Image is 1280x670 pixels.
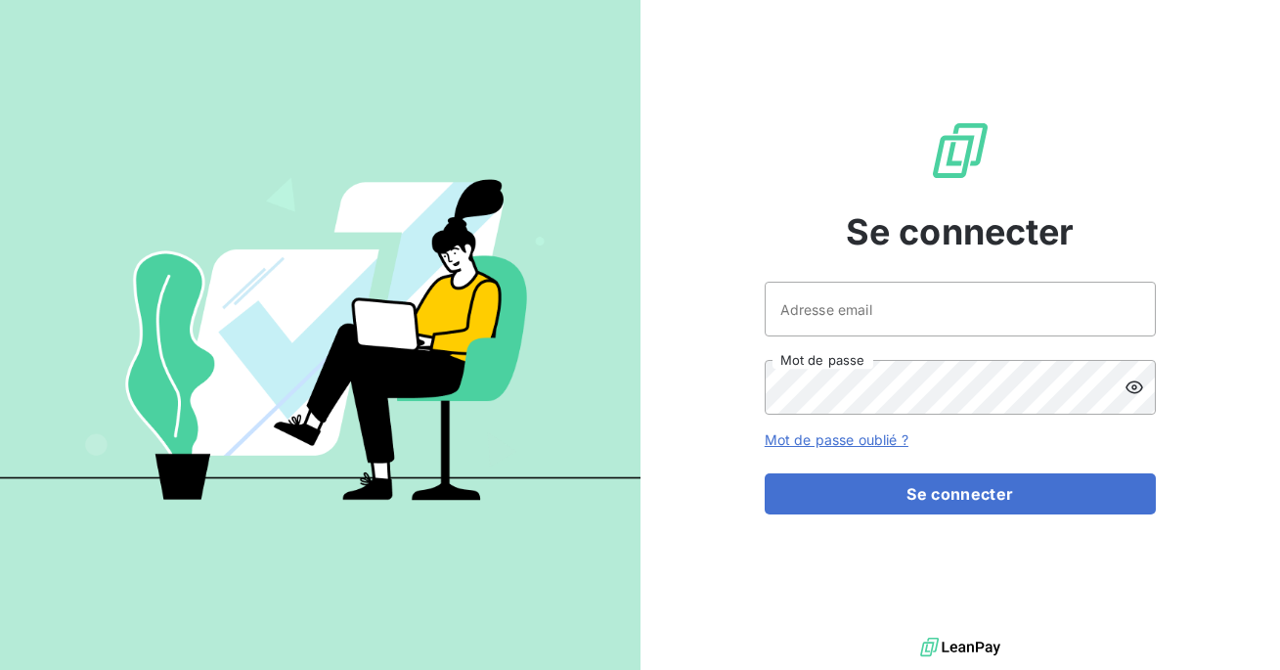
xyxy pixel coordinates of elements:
[765,473,1156,514] button: Se connecter
[765,282,1156,336] input: placeholder
[765,431,908,448] a: Mot de passe oublié ?
[846,205,1075,258] span: Se connecter
[920,633,1000,662] img: logo
[929,119,992,182] img: Logo LeanPay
